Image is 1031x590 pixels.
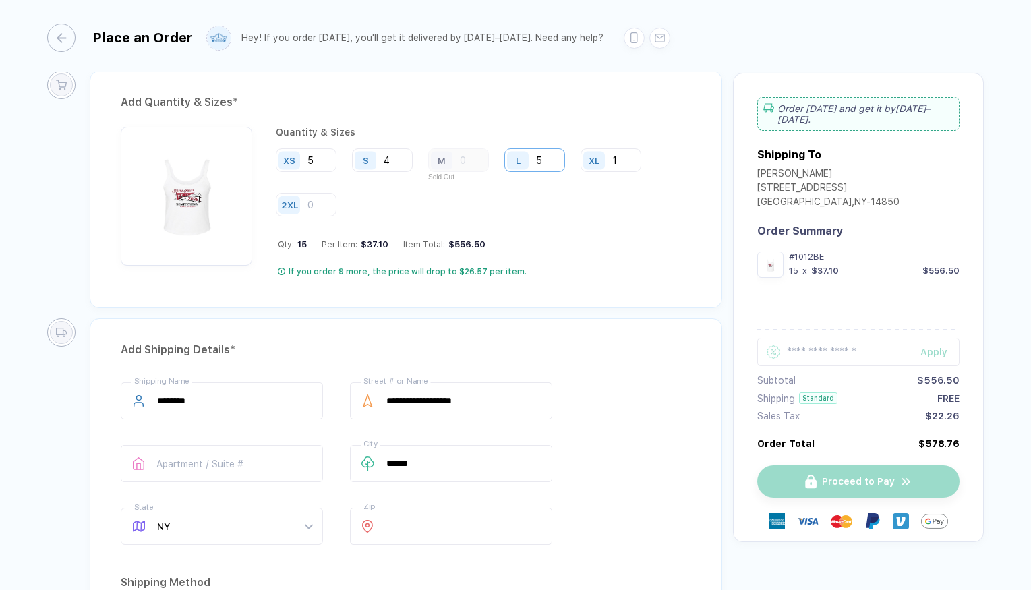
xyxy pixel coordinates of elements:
div: M [438,155,446,165]
div: 2XL [281,200,298,210]
div: $556.50 [445,239,485,249]
div: Per Item: [322,239,388,249]
img: visa [797,510,819,532]
img: GPay [921,508,948,535]
div: Order [DATE] and get it by [DATE]–[DATE] . [757,97,960,131]
div: [PERSON_NAME] [757,168,900,182]
div: Place an Order [92,30,193,46]
div: Hey! If you order [DATE], you'll get it delivered by [DATE]–[DATE]. Need any help? [241,32,603,44]
div: Item Total: [403,239,485,249]
img: master-card [831,510,852,532]
div: Subtotal [757,375,796,386]
div: Add Shipping Details [121,339,691,361]
div: Order Total [757,438,815,449]
div: $556.50 [917,375,960,386]
div: L [516,155,521,165]
button: Apply [904,338,960,366]
img: dfcaff0f-5259-4c29-9d23-e286072545f2_nt_front_1758076509685.jpg [127,134,245,252]
div: Shipping [757,393,795,404]
div: $578.76 [918,438,960,449]
span: NY [157,508,312,544]
p: Sold Out [428,173,499,181]
div: Apply [920,347,960,357]
div: [GEOGRAPHIC_DATA] , NY - 14850 [757,196,900,210]
img: user profile [207,26,231,50]
div: $37.10 [357,239,388,249]
div: Qty: [278,239,307,249]
div: XL [589,155,599,165]
div: $22.26 [925,411,960,421]
div: XS [283,155,295,165]
div: #1012BE [789,252,960,262]
div: Sales Tax [757,411,800,421]
div: 15 [789,266,798,276]
div: If you order 9 more, the price will drop to $26.57 per item. [289,266,527,277]
img: dfcaff0f-5259-4c29-9d23-e286072545f2_nt_front_1758076509685.jpg [761,255,780,274]
img: express [769,513,785,529]
div: Quantity & Sizes [276,127,691,138]
div: [STREET_ADDRESS] [757,182,900,196]
div: S [363,155,369,165]
div: Order Summary [757,225,960,237]
span: 15 [294,239,307,249]
div: FREE [937,393,960,404]
div: x [801,266,808,276]
div: Shipping To [757,148,821,161]
img: Venmo [893,513,909,529]
div: $556.50 [922,266,960,276]
div: Standard [799,392,837,404]
img: Paypal [864,513,881,529]
div: $37.10 [811,266,839,276]
div: Add Quantity & Sizes [121,92,691,113]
